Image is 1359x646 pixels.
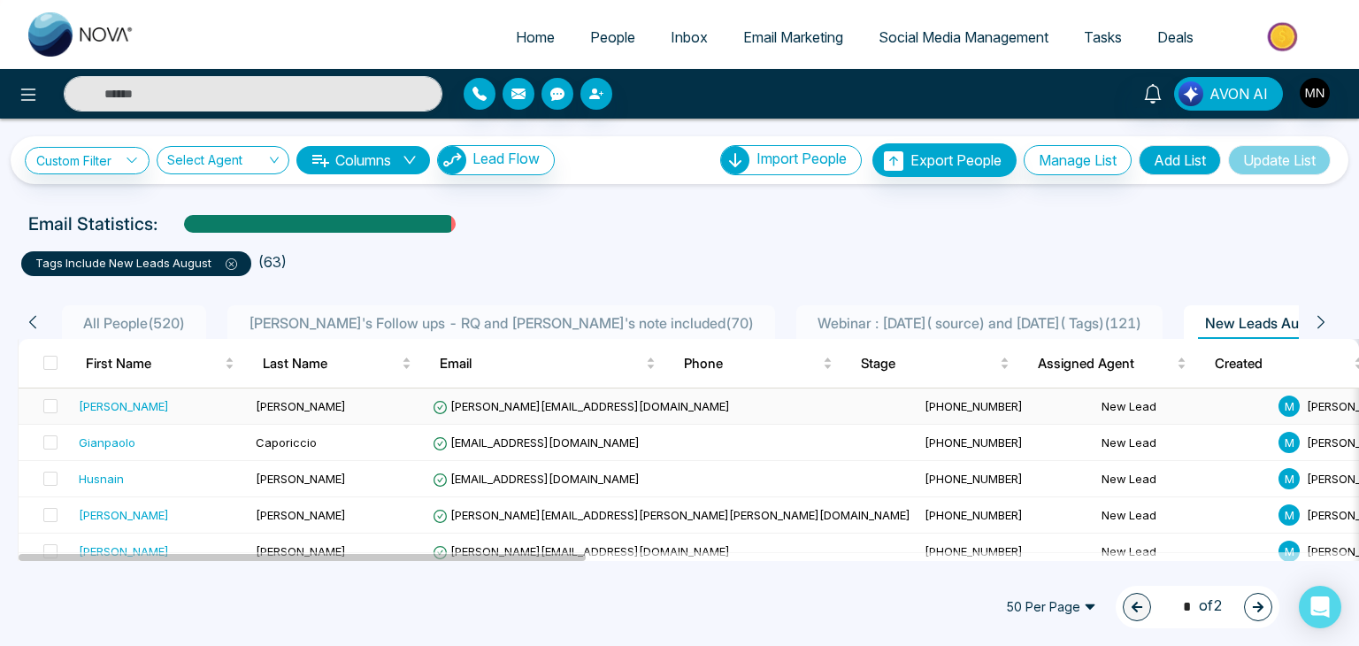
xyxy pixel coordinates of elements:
[671,28,708,46] span: Inbox
[438,146,466,174] img: Lead Flow
[440,353,642,374] span: Email
[1278,432,1300,453] span: M
[910,151,1002,169] span: Export People
[28,211,157,237] p: Email Statistics:
[1157,28,1194,46] span: Deals
[35,255,237,273] p: tags include New leads August
[258,251,287,273] li: ( 63 )
[925,435,1023,450] span: [PHONE_NUMBER]
[1094,534,1271,570] td: New Lead
[256,472,346,486] span: [PERSON_NAME]
[498,20,572,54] a: Home
[256,508,346,522] span: [PERSON_NAME]
[263,353,398,374] span: Last Name
[433,544,730,558] span: [PERSON_NAME][EMAIL_ADDRESS][DOMAIN_NAME]
[879,28,1048,46] span: Social Media Management
[28,12,134,57] img: Nova CRM Logo
[1300,78,1330,108] img: User Avatar
[430,145,555,175] a: Lead FlowLead Flow
[256,435,317,450] span: Caporiccio
[516,28,555,46] span: Home
[925,399,1023,413] span: [PHONE_NUMBER]
[1228,145,1331,175] button: Update List
[1094,425,1271,461] td: New Lead
[86,353,221,374] span: First Name
[433,472,640,486] span: [EMAIL_ADDRESS][DOMAIN_NAME]
[810,314,1148,332] span: Webinar : [DATE]( source) and [DATE]( Tags) ( 121 )
[1139,145,1221,175] button: Add List
[79,470,124,488] div: Husnain
[1215,353,1350,374] span: Created
[437,145,555,175] button: Lead Flow
[572,20,653,54] a: People
[925,472,1023,486] span: [PHONE_NUMBER]
[79,506,169,524] div: [PERSON_NAME]
[743,28,843,46] span: Email Marketing
[756,150,847,167] span: Import People
[590,28,635,46] span: People
[403,153,417,167] span: down
[1278,541,1300,562] span: M
[861,20,1066,54] a: Social Media Management
[684,353,819,374] span: Phone
[1220,17,1348,57] img: Market-place.gif
[79,397,169,415] div: [PERSON_NAME]
[296,146,430,174] button: Columnsdown
[847,339,1024,388] th: Stage
[1278,396,1300,417] span: M
[1024,145,1132,175] button: Manage List
[726,20,861,54] a: Email Marketing
[242,314,761,332] span: [PERSON_NAME]'s Follow ups - RQ and [PERSON_NAME]'s note included ( 70 )
[1038,353,1173,374] span: Assigned Agent
[1094,461,1271,497] td: New Lead
[76,314,192,332] span: All People ( 520 )
[925,544,1023,558] span: [PHONE_NUMBER]
[79,542,169,560] div: [PERSON_NAME]
[256,544,346,558] span: [PERSON_NAME]
[1094,388,1271,425] td: New Lead
[1172,595,1223,619] span: of 2
[1179,81,1203,106] img: Lead Flow
[1278,504,1300,526] span: M
[670,339,847,388] th: Phone
[925,508,1023,522] span: [PHONE_NUMBER]
[1140,20,1211,54] a: Deals
[25,147,150,174] a: Custom Filter
[72,339,249,388] th: First Name
[1084,28,1122,46] span: Tasks
[256,399,346,413] span: [PERSON_NAME]
[426,339,670,388] th: Email
[1066,20,1140,54] a: Tasks
[1209,83,1268,104] span: AVON AI
[433,399,730,413] span: [PERSON_NAME][EMAIL_ADDRESS][DOMAIN_NAME]
[653,20,726,54] a: Inbox
[472,150,540,167] span: Lead Flow
[249,339,426,388] th: Last Name
[872,143,1017,177] button: Export People
[994,593,1109,621] span: 50 Per Page
[1024,339,1201,388] th: Assigned Agent
[861,353,996,374] span: Stage
[1299,586,1341,628] div: Open Intercom Messenger
[433,508,910,522] span: [PERSON_NAME][EMAIL_ADDRESS][PERSON_NAME][PERSON_NAME][DOMAIN_NAME]
[1094,497,1271,534] td: New Lead
[79,434,135,451] div: Gianpaolo
[1278,468,1300,489] span: M
[1174,77,1283,111] button: AVON AI
[433,435,640,450] span: [EMAIL_ADDRESS][DOMAIN_NAME]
